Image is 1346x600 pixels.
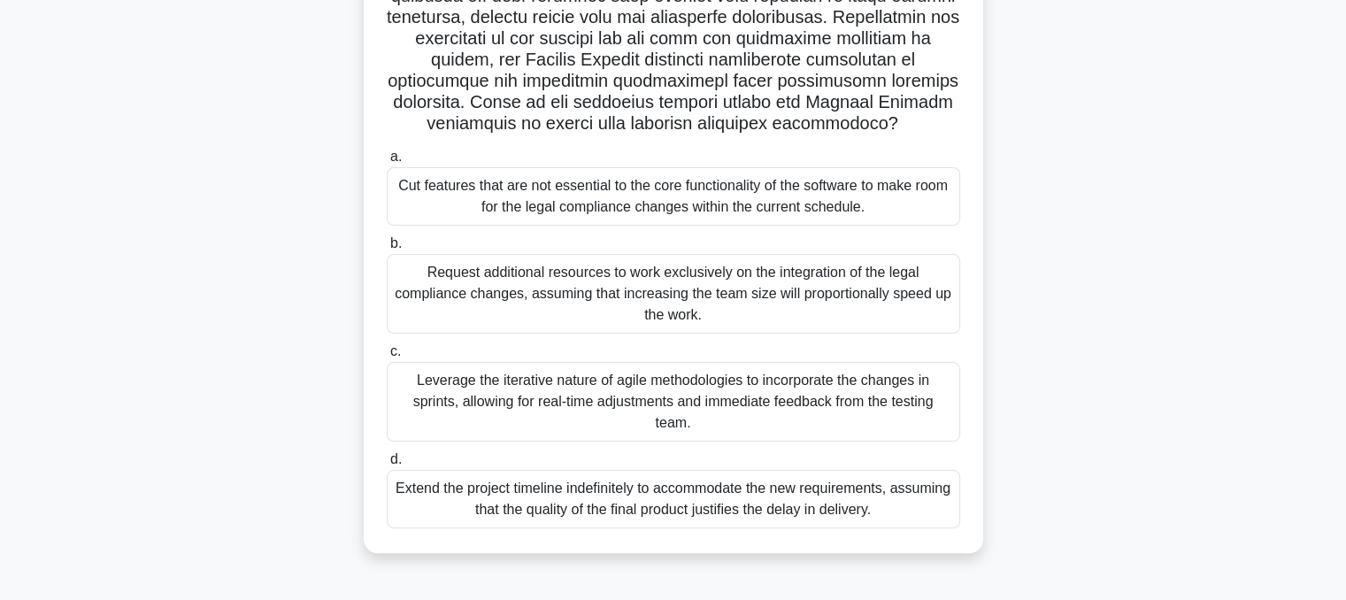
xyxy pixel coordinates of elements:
[387,167,960,226] div: Cut features that are not essential to the core functionality of the software to make room for th...
[390,235,402,250] span: b.
[390,451,402,466] span: d.
[387,470,960,528] div: Extend the project timeline indefinitely to accommodate the new requirements, assuming that the q...
[387,362,960,442] div: Leverage the iterative nature of agile methodologies to incorporate the changes in sprints, allow...
[387,254,960,334] div: Request additional resources to work exclusively on the integration of the legal compliance chang...
[390,149,402,164] span: a.
[390,343,401,358] span: c.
